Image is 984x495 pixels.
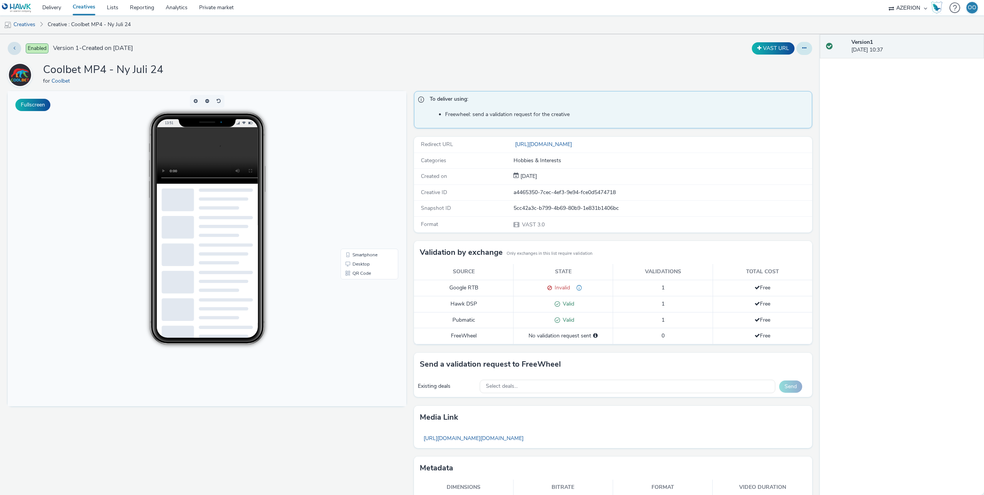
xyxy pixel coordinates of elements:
li: Smartphone [334,159,389,168]
span: Valid [560,316,574,324]
a: Coolbet [8,71,35,78]
li: Desktop [334,168,389,178]
span: 1 [662,300,665,307]
li: Freewheel: send a validation request for the creative [445,111,808,118]
span: Redirect URL [421,141,453,148]
small: Only exchanges in this list require validation [507,251,592,257]
img: mobile [4,21,12,29]
button: VAST URL [752,42,795,55]
span: 1 [662,284,665,291]
th: Validations [613,264,713,280]
a: [URL][DOMAIN_NAME] [514,141,575,148]
div: Duplicate the creative as a VAST URL [750,42,796,55]
span: 0 [662,332,665,339]
a: Coolbet [52,77,73,85]
span: Format [421,221,438,228]
a: [URL][DOMAIN_NAME][DOMAIN_NAME] [420,431,527,446]
td: FreeWheel [414,328,514,344]
a: Creative : Coolbet MP4 - Ny Juli 24 [44,15,135,34]
button: Fullscreen [15,99,50,111]
h3: Send a validation request to FreeWheel [420,359,561,370]
span: To deliver using: [430,95,804,105]
span: 1 [662,316,665,324]
span: Invalid [552,284,570,291]
td: Google RTB [414,280,514,296]
div: 5cc42a3c-b799-4b69-80b9-1e831b1406bc [514,204,812,212]
strong: Version 1 [851,38,873,46]
a: Hawk Academy [931,2,946,14]
td: Pubmatic [414,312,514,328]
td: Hawk DSP [414,296,514,312]
div: Existing deals [418,382,476,390]
span: 13:51 [157,30,165,34]
span: for [43,77,52,85]
span: Free [755,332,770,339]
h3: Media link [420,412,458,423]
span: Smartphone [345,161,370,166]
button: Send [779,380,802,393]
span: Free [755,300,770,307]
img: undefined Logo [2,3,32,13]
span: Free [755,316,770,324]
span: [DATE] [519,173,537,180]
img: Hawk Academy [931,2,942,14]
div: OO [968,2,976,13]
span: Free [755,284,770,291]
span: Snapshot ID [421,204,451,212]
h1: Coolbet MP4 - Ny Juli 24 [43,63,163,77]
div: a4465350-7cec-4ef3-9e94-fce0d5474718 [514,189,812,196]
div: Hobbies & Interests [514,157,812,164]
span: VAST 3.0 [521,221,545,228]
th: Total cost [713,264,812,280]
img: Coolbet [9,64,31,86]
span: Select deals... [486,383,518,390]
h3: Metadata [420,462,453,474]
div: Creation 25 June 2024, 10:37 [519,173,537,180]
th: State [514,264,613,280]
div: No validation request sent [517,332,609,340]
th: Source [414,264,514,280]
span: Created on [421,173,447,180]
span: Creative ID [421,189,447,196]
div: ONLINE_GAMBLING [570,284,582,292]
span: Valid [560,300,574,307]
span: Categories [421,157,446,164]
span: Enabled [26,43,48,53]
span: QR Code [345,180,363,184]
span: Version 1 - Created on [DATE] [53,44,133,53]
div: Please select a deal below and click on Send to send a validation request to FreeWheel. [593,332,598,340]
span: Desktop [345,171,362,175]
li: QR Code [334,178,389,187]
div: [DATE] 10:37 [851,38,978,54]
h3: Validation by exchange [420,247,503,258]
